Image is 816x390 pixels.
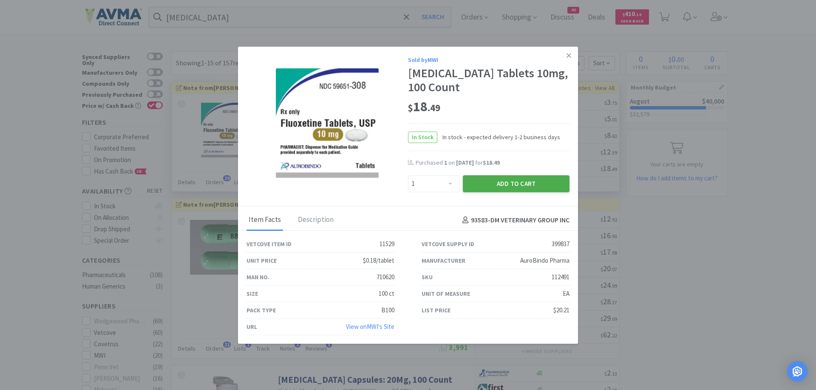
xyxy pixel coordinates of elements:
[296,210,336,231] div: Description
[246,272,269,282] div: Man No.
[552,239,569,249] div: 399837
[459,215,569,226] h4: 93583 - DM VETERINARY GROUP INC
[553,305,569,315] div: $20.21
[422,289,470,298] div: Unit of Measure
[483,159,500,166] span: $18.49
[416,159,569,167] div: Purchased on for
[437,132,560,142] span: In stock - expected delivery 1-2 business days
[787,361,807,382] div: Open Intercom Messenger
[422,306,450,315] div: List Price
[246,210,283,231] div: Item Facts
[246,289,258,298] div: Size
[422,256,465,265] div: Manufacturer
[456,159,474,166] span: [DATE]
[246,322,257,331] div: URL
[363,255,394,266] div: $0.18/tablet
[377,272,394,282] div: 710620
[276,68,379,179] img: f044567866ca4ca0852161d49569aa0d_399837.png
[408,55,569,65] div: Sold by MWI
[422,272,433,282] div: SKU
[563,289,569,299] div: EA
[246,256,277,265] div: Unit Price
[428,102,440,114] span: . 49
[346,323,394,331] a: View onMWI's Site
[408,102,413,114] span: $
[444,159,447,166] span: 1
[408,66,569,95] div: [MEDICAL_DATA] Tablets 10mg, 100 Count
[380,239,394,249] div: 11529
[552,272,569,282] div: 112491
[422,239,474,249] div: Vetcove Supply ID
[381,305,394,315] div: B100
[520,255,569,266] div: AuroBindo Pharma
[246,239,292,249] div: Vetcove Item ID
[379,289,394,299] div: 100 ct
[246,306,276,315] div: Pack Type
[408,132,437,143] span: In Stock
[463,175,569,192] button: Add to Cart
[408,98,440,115] span: 18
